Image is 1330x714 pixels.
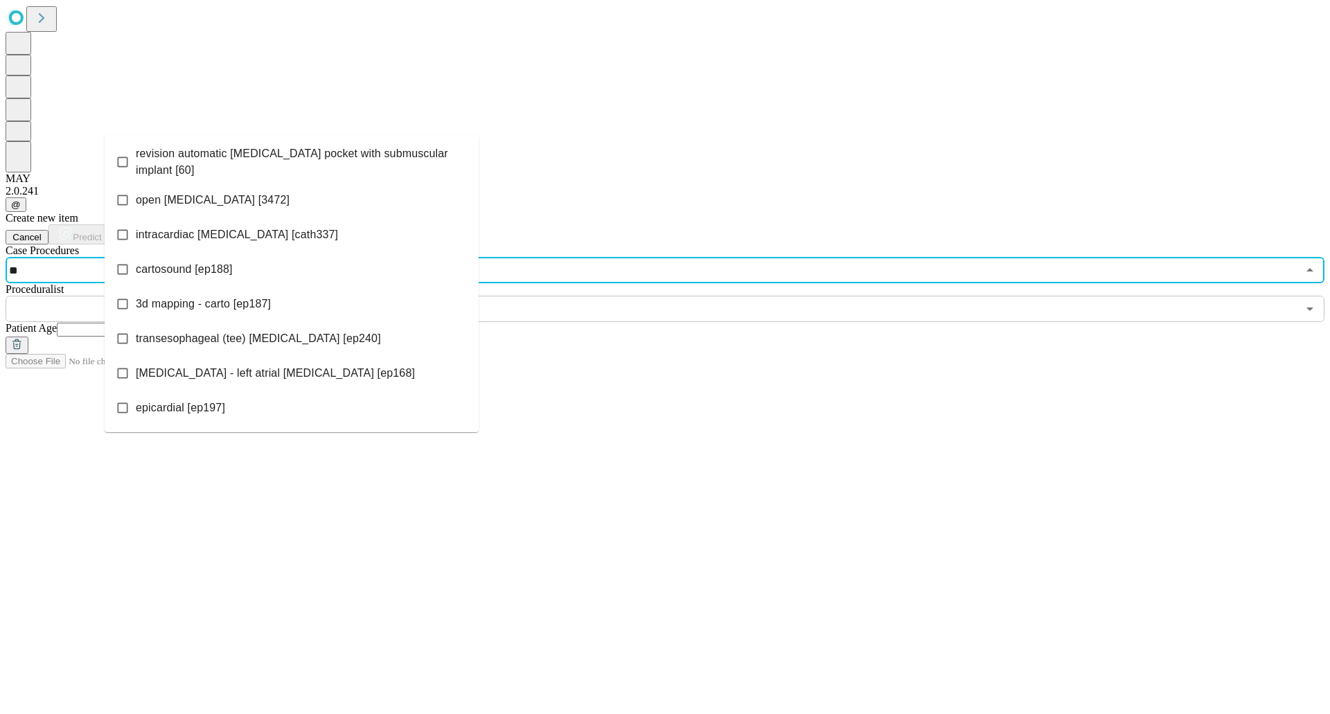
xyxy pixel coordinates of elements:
span: cartosound [ep188] [136,261,233,278]
div: 2.0.241 [6,185,1324,197]
span: transesophageal (tee) [MEDICAL_DATA] [ep240] [136,330,381,347]
span: @ [11,199,21,210]
button: Predict [48,224,112,244]
span: Proceduralist [6,283,64,295]
button: Cancel [6,230,48,244]
span: Scheduled Procedure [6,244,79,256]
button: Open [1300,299,1320,319]
span: revision automatic [MEDICAL_DATA] pocket with submuscular implant [60] [136,145,468,179]
button: Close [1300,260,1320,280]
span: [MEDICAL_DATA] - left atrial [MEDICAL_DATA] [ep168] [136,365,415,382]
span: epicardial [ep197] [136,400,225,416]
span: 3d mapping - carto [ep187] [136,296,271,312]
span: intracardiac [MEDICAL_DATA] [cath337] [136,226,338,243]
span: Predict [73,232,101,242]
span: Patient Age [6,322,57,334]
span: open [MEDICAL_DATA] [3472] [136,192,290,208]
div: MAY [6,172,1324,185]
span: Cancel [12,232,42,242]
button: @ [6,197,26,212]
span: Create new item [6,212,78,224]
